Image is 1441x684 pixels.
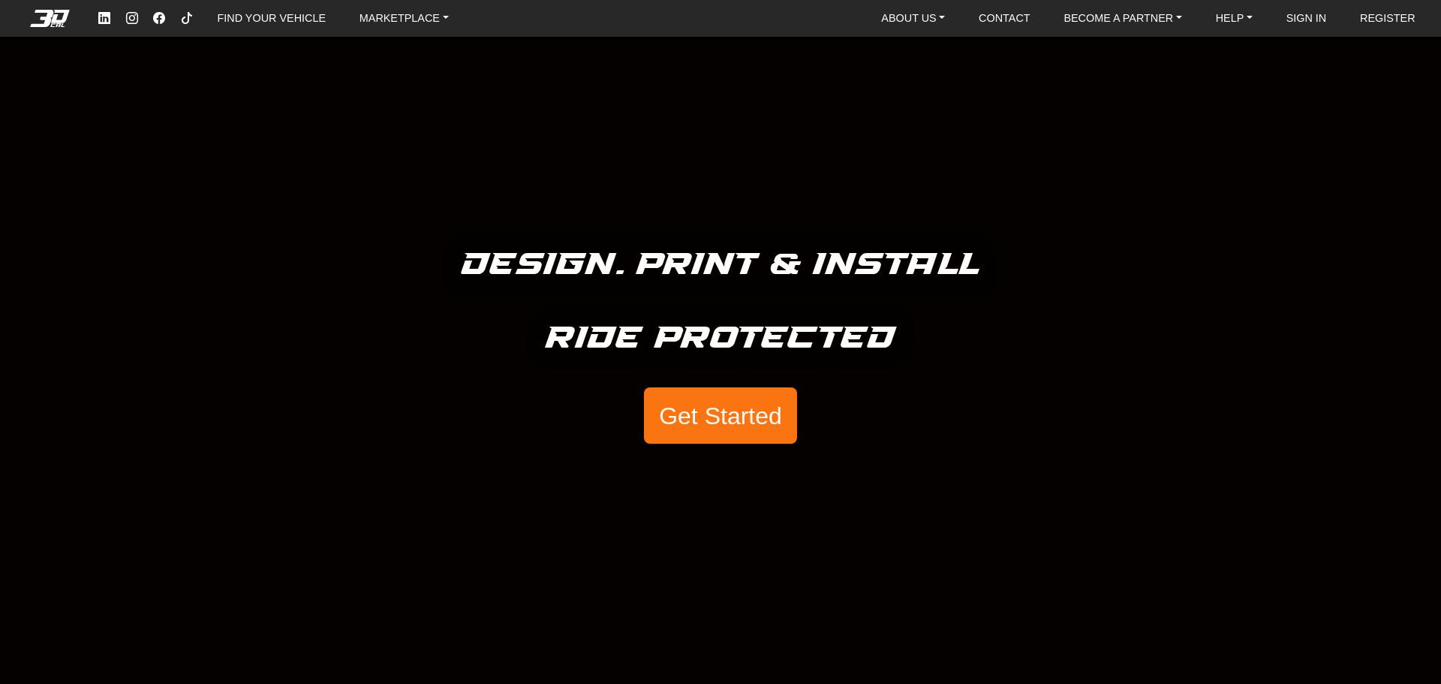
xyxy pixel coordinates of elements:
[212,7,332,30] a: FIND YOUR VEHICLE
[1280,7,1333,30] a: SIGN IN
[1354,7,1421,30] a: REGISTER
[462,240,980,290] h5: Design. Print & Install
[875,7,951,30] a: ABOUT US
[644,387,797,444] button: Get Started
[546,314,896,363] h5: Ride Protected
[973,7,1036,30] a: CONTACT
[1057,7,1187,30] a: BECOME A PARTNER
[353,7,455,30] a: MARKETPLACE
[1210,7,1259,30] a: HELP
